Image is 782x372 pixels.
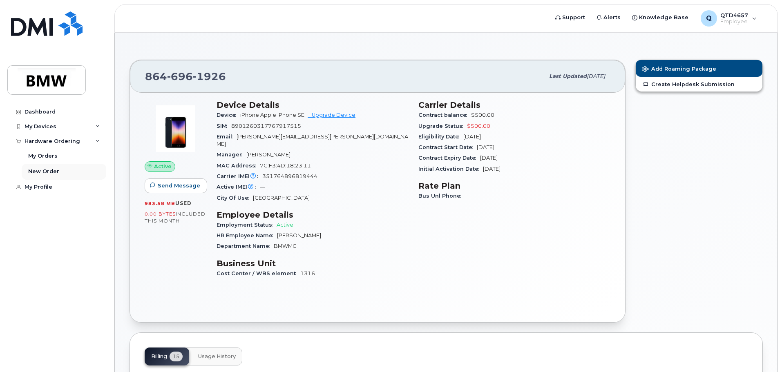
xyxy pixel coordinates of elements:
span: 1926 [193,70,226,82]
span: Usage History [198,353,236,360]
span: used [175,200,192,206]
span: BMWMC [274,243,297,249]
h3: Carrier Details [418,100,610,110]
h3: Device Details [217,100,409,110]
span: iPhone Apple iPhone SE [240,112,304,118]
span: [DATE] [477,144,494,150]
span: Active [154,163,172,170]
span: Manager [217,151,246,158]
a: + Upgrade Device [308,112,355,118]
span: [DATE] [480,155,498,161]
span: Cost Center / WBS element [217,270,300,276]
span: Department Name [217,243,274,249]
span: Last updated [549,73,587,79]
span: Initial Activation Date [418,166,483,172]
span: [PERSON_NAME][EMAIL_ADDRESS][PERSON_NAME][DOMAIN_NAME] [217,134,408,147]
span: 983.58 MB [145,200,175,206]
span: Send Message [158,182,200,189]
span: $500.00 [467,123,490,129]
button: Add Roaming Package [636,60,762,77]
span: Active [277,222,293,228]
span: 0.00 Bytes [145,211,176,217]
span: [DATE] [587,73,605,79]
h3: Business Unit [217,258,409,268]
span: Bus Unl Phone [418,193,465,199]
span: Contract balance [418,112,471,118]
span: Active IMEI [217,184,260,190]
span: Email [217,134,237,140]
span: 7C:F3:4D:18:23:11 [260,163,311,169]
span: — [260,184,265,190]
span: SIM [217,123,231,129]
span: Upgrade Status [418,123,467,129]
span: 696 [167,70,193,82]
img: image20231002-3703462-10zne2t.jpeg [151,104,200,153]
span: MAC Address [217,163,260,169]
span: [DATE] [463,134,481,140]
span: HR Employee Name [217,232,277,238]
span: [PERSON_NAME] [277,232,321,238]
span: City Of Use [217,195,253,201]
iframe: Messenger Launcher [746,336,776,366]
span: Carrier IMEI [217,173,262,179]
span: Add Roaming Package [642,66,716,74]
span: $500.00 [471,112,494,118]
span: Device [217,112,240,118]
span: [DATE] [483,166,500,172]
a: Create Helpdesk Submission [636,77,762,91]
span: Contract Start Date [418,144,477,150]
span: [GEOGRAPHIC_DATA] [253,195,310,201]
h3: Employee Details [217,210,409,220]
button: Send Message [145,178,207,193]
h3: Rate Plan [418,181,610,191]
span: 351764896819444 [262,173,317,179]
span: Employment Status [217,222,277,228]
span: Eligibility Date [418,134,463,140]
span: 8901260317767917515 [231,123,301,129]
span: [PERSON_NAME] [246,151,290,158]
span: 1316 [300,270,315,276]
span: 864 [145,70,226,82]
span: Contract Expiry Date [418,155,480,161]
